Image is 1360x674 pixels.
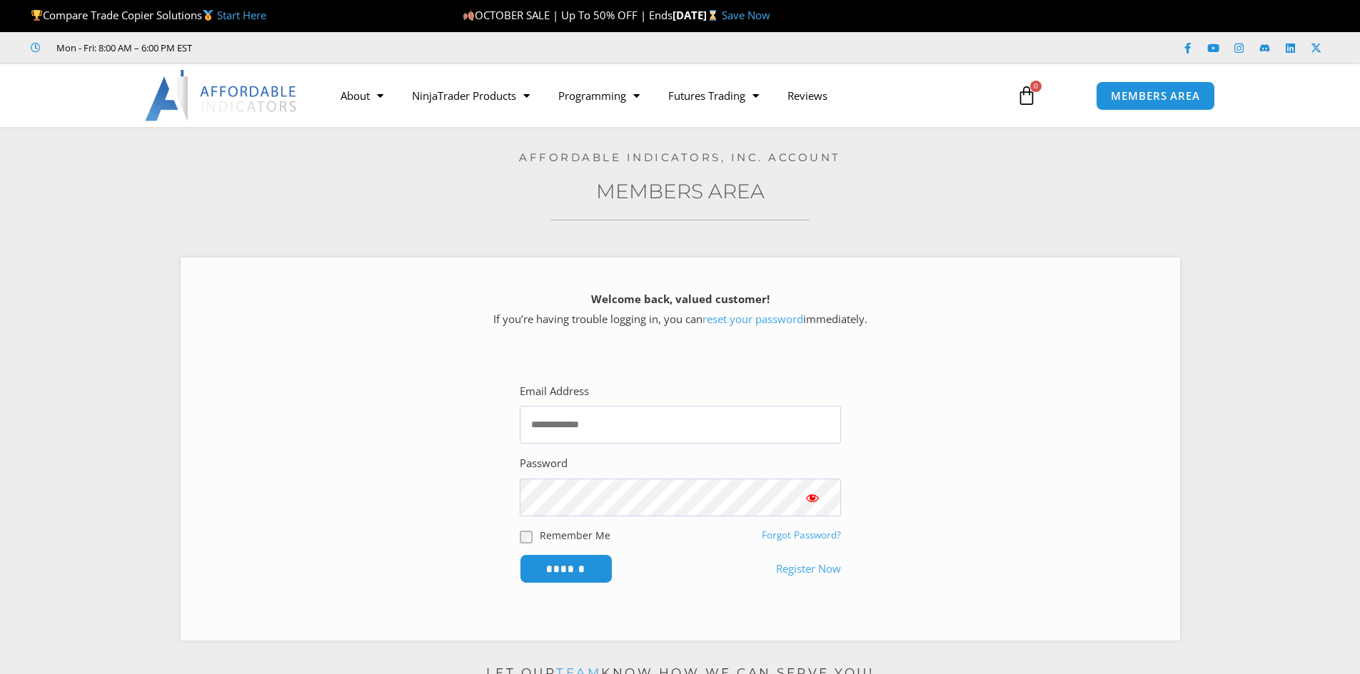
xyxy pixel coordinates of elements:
img: ⌛ [707,10,718,21]
span: MEMBERS AREA [1111,91,1200,101]
a: Programming [544,79,654,112]
a: NinjaTrader Products [398,79,544,112]
span: Compare Trade Copier Solutions [31,8,266,22]
label: Email Address [520,382,589,402]
span: OCTOBER SALE | Up To 50% OFF | Ends [463,8,673,22]
strong: Welcome back, valued customer! [591,292,770,306]
label: Password [520,454,568,474]
nav: Menu [326,79,1000,112]
img: LogoAI | Affordable Indicators – NinjaTrader [145,70,298,121]
span: Mon - Fri: 8:00 AM – 6:00 PM EST [53,39,192,56]
a: Futures Trading [654,79,773,112]
img: 🥇 [203,10,213,21]
a: reset your password [702,312,803,326]
button: Show password [784,479,841,516]
a: Start Here [217,8,266,22]
span: 0 [1030,81,1042,92]
a: Register Now [776,559,841,579]
a: Forgot Password? [762,529,841,541]
img: 🏆 [31,10,42,21]
a: Members Area [596,179,765,203]
a: Save Now [722,8,770,22]
iframe: Customer reviews powered by Trustpilot [212,41,426,55]
label: Remember Me [540,528,610,543]
img: 🍂 [463,10,474,21]
a: Affordable Indicators, Inc. Account [519,150,841,164]
a: Reviews [773,79,842,112]
p: If you’re having trouble logging in, you can immediately. [206,290,1155,330]
a: MEMBERS AREA [1096,81,1215,111]
a: 0 [995,75,1058,116]
a: About [326,79,398,112]
strong: [DATE] [673,8,722,22]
